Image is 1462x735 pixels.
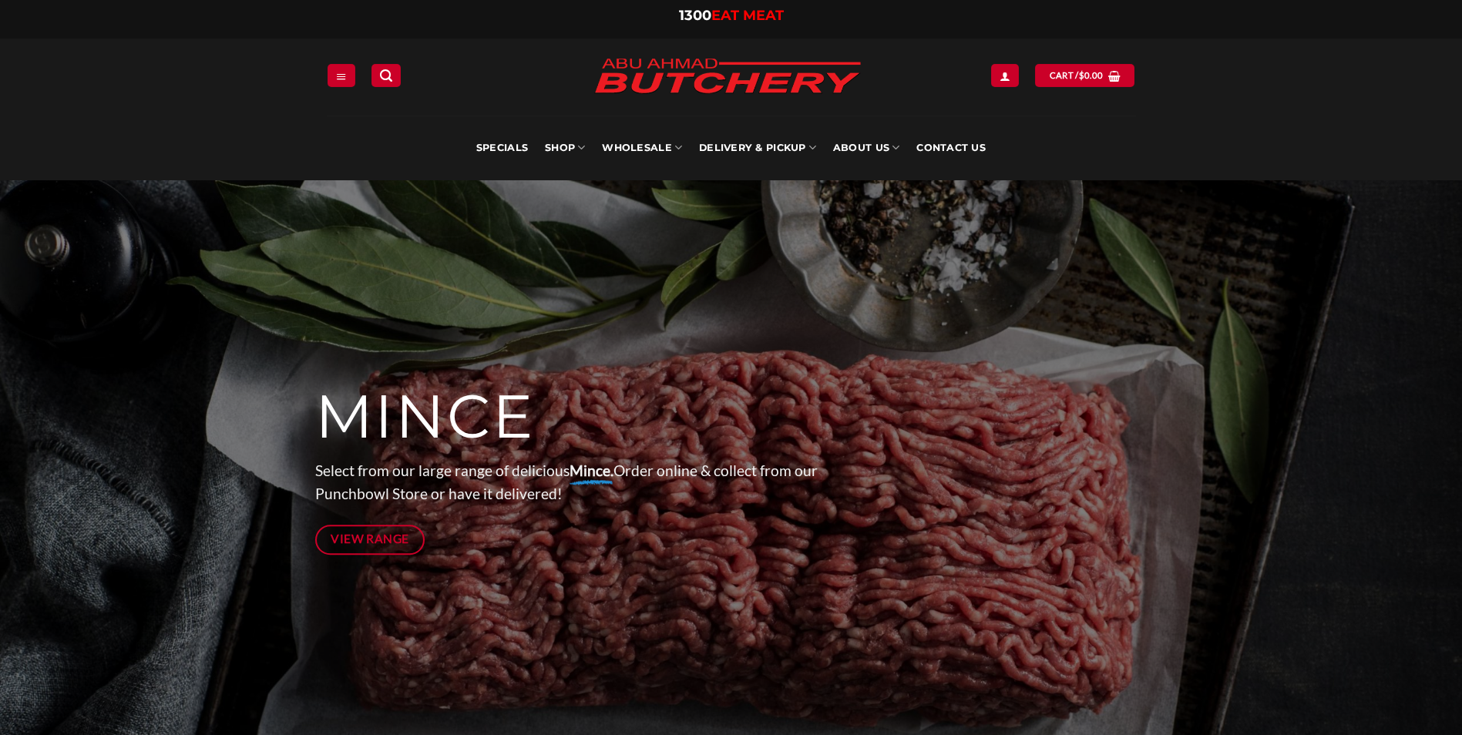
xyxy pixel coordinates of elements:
strong: Mince. [570,461,613,479]
a: View cart [1035,64,1134,86]
span: $ [1079,69,1084,82]
span: View Range [331,529,409,549]
span: EAT MEAT [711,7,784,24]
a: Delivery & Pickup [699,116,816,180]
a: Login [991,64,1019,86]
a: About Us [833,116,899,180]
a: Specials [476,116,528,180]
span: Select from our large range of delicious Order online & collect from our Punchbowl Store or have ... [315,461,818,503]
span: 1300 [679,7,711,24]
img: Abu Ahmad Butchery [581,48,874,106]
a: SHOP [545,116,585,180]
a: Search [371,64,401,86]
a: View Range [315,525,425,555]
a: Wholesale [602,116,682,180]
span: MINCE [315,380,535,454]
a: Menu [328,64,355,86]
a: Contact Us [916,116,986,180]
a: 1300EAT MEAT [679,7,784,24]
bdi: 0.00 [1079,70,1104,80]
span: Cart / [1050,69,1104,82]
